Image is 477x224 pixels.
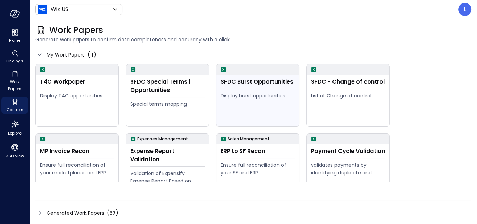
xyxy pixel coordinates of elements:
[107,209,118,217] div: ( )
[1,141,28,160] div: 360 View
[4,78,25,92] span: Work Papers
[40,92,114,100] div: Display T4C opportunities
[458,3,471,16] div: Leah Collins
[51,5,68,14] p: Wiz US
[7,106,23,113] span: Controls
[9,37,20,44] span: Home
[221,161,295,176] div: Ensure full reconciliation of your SF and ERP
[40,161,114,176] div: Ensure full reconciliation of your marketplaces and ERP
[1,49,28,65] div: Findings
[130,170,205,185] div: Validation of Expensify Expense Report Based on policy
[109,209,116,216] span: 57
[464,5,466,14] p: L
[130,78,205,94] div: SFDC Special Terms | Opportunities
[8,130,22,137] span: Explore
[90,51,93,58] span: 11
[311,161,385,176] div: validates payments by identifying duplicate and erroneous entries.
[221,78,295,86] div: SFDC Burst Opportunities
[1,118,28,137] div: Explore
[130,100,205,108] div: Special terms mapping
[1,69,28,93] div: Work Papers
[88,51,96,59] div: ( )
[221,92,295,100] div: Display burst opportunities
[38,5,47,14] img: Icon
[35,36,471,43] span: Generate work papers to confirm data completeness and accuracy with a click
[49,25,103,36] span: Work Papers
[40,147,114,155] div: MP Invoice Recon
[1,97,28,114] div: Controls
[311,78,385,86] div: SFDC - Change of control
[47,51,85,59] span: My Work Papers
[6,153,24,160] span: 360 View
[130,147,205,164] div: Expense Report Validation
[221,147,295,155] div: ERP to SF Recon
[6,58,23,64] span: Findings
[47,209,104,217] span: Generated Work Papers
[311,147,385,155] div: Payment Cycle Validation
[40,78,114,86] div: T4C Workpaper
[311,92,385,100] div: List of Change of control
[228,136,270,143] p: Sales Management
[1,28,28,44] div: Home
[137,136,188,143] p: Expenses Management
